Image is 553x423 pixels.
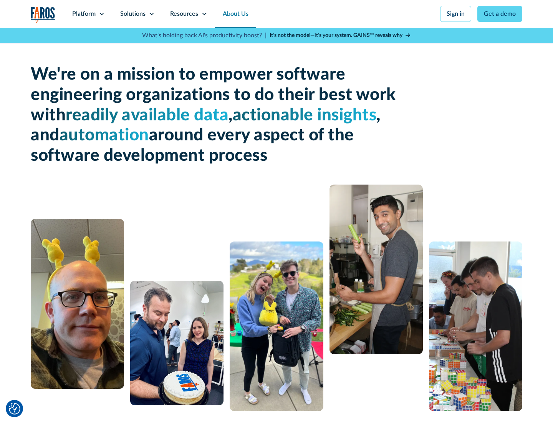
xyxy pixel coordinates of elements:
[9,403,20,415] button: Cookie Settings
[429,241,522,411] img: 5 people constructing a puzzle from Rubik's cubes
[60,127,149,144] span: automation
[270,32,411,40] a: It’s not the model—it’s your system. GAINS™ reveals why
[142,31,267,40] p: What's holding back AI's productivity boost? |
[31,219,124,389] img: A man with glasses and a bald head wearing a yellow bunny headband.
[66,107,228,124] span: readily available data
[170,9,198,18] div: Resources
[120,9,146,18] div: Solutions
[72,9,96,18] div: Platform
[9,403,20,415] img: Revisit consent button
[440,6,471,22] a: Sign in
[31,7,55,23] img: Logo of the analytics and reporting company Faros.
[31,7,55,23] a: home
[31,65,399,166] h1: We're on a mission to empower software engineering organizations to do their best work with , , a...
[270,33,402,38] strong: It’s not the model—it’s your system. GAINS™ reveals why
[230,241,323,411] img: A man and a woman standing next to each other.
[477,6,522,22] a: Get a demo
[329,185,423,354] img: man cooking with celery
[233,107,377,124] span: actionable insights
